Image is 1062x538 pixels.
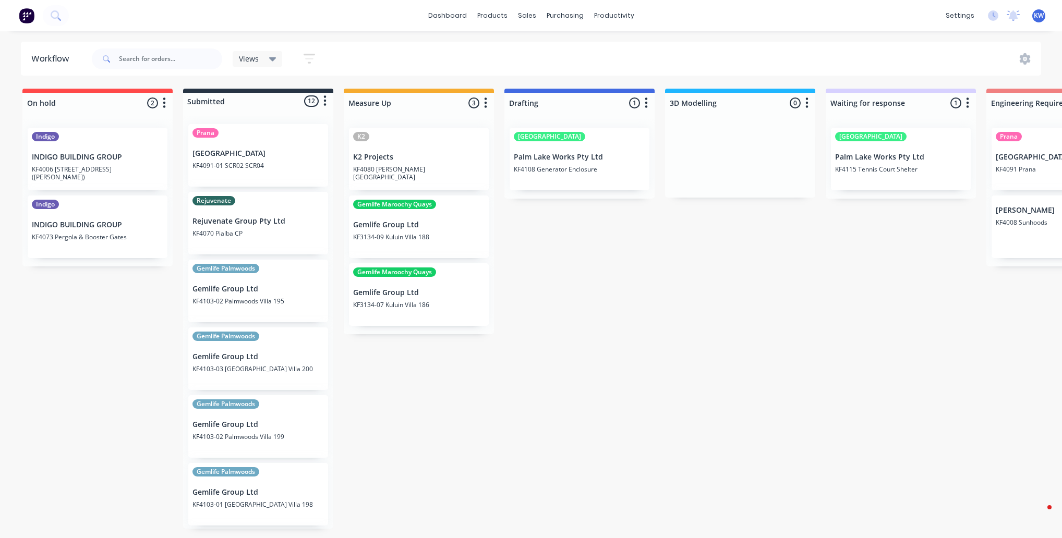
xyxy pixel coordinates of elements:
p: KF3134-07 Kuluin Villa 186 [353,301,485,309]
span: Views [239,53,259,64]
p: INDIGO BUILDING GROUP [32,153,163,162]
div: sales [513,8,541,23]
p: KF4103-02 Palmwoods Villa 199 [192,433,324,441]
p: KF4073 Pergola & Booster Gates [32,233,163,241]
p: KF4108 Generator Enclosure [514,165,645,173]
div: Gemlife PalmwoodsGemlife Group LtdKF4103-02 Palmwoods Villa 199 [188,395,328,458]
div: Gemlife PalmwoodsGemlife Group LtdKF4103-02 Palmwoods Villa 195 [188,260,328,322]
p: Gemlife Group Ltd [192,488,324,497]
div: Indigo [32,200,59,209]
div: IndigoINDIGO BUILDING GROUPKF4073 Pergola & Booster Gates [28,195,167,258]
div: Prana [192,128,219,138]
p: Gemlife Group Ltd [192,285,324,294]
p: [GEOGRAPHIC_DATA] [192,149,324,158]
div: [GEOGRAPHIC_DATA] [514,132,585,141]
div: [GEOGRAPHIC_DATA]Palm Lake Works Pty LtdKF4108 Generator Enclosure [510,128,649,190]
p: K2 Projects [353,153,485,162]
div: Gemlife Palmwoods [192,264,259,273]
p: KF3134-09 Kuluin Villa 188 [353,233,485,241]
p: KF4006 [STREET_ADDRESS] ([PERSON_NAME]) [32,165,163,181]
iframe: Intercom live chat [1027,503,1052,528]
div: products [472,8,513,23]
div: Gemlife Maroochy QuaysGemlife Group LtdKF3134-09 Kuluin Villa 188 [349,195,489,258]
div: Indigo [32,132,59,141]
p: KF4080 [PERSON_NAME][GEOGRAPHIC_DATA] [353,165,485,181]
div: productivity [589,8,639,23]
p: Rejuvenate Group Pty Ltd [192,217,324,226]
div: settings [940,8,980,23]
p: KF4115 Tennis Court Shelter [835,165,967,173]
div: Prana[GEOGRAPHIC_DATA]KF4091-01 SCR02 SCR04 [188,124,328,187]
p: KF4070 Pialba CP [192,229,324,237]
p: Palm Lake Works Pty Ltd [514,153,645,162]
div: [GEOGRAPHIC_DATA]Palm Lake Works Pty LtdKF4115 Tennis Court Shelter [831,128,971,190]
a: dashboard [423,8,472,23]
p: KF4091-01 SCR02 SCR04 [192,162,324,169]
p: Gemlife Group Ltd [192,420,324,429]
p: INDIGO BUILDING GROUP [32,221,163,229]
p: KF4103-03 [GEOGRAPHIC_DATA] Villa 200 [192,365,324,373]
div: Workflow [31,53,74,65]
span: KW [1034,11,1044,20]
div: IndigoINDIGO BUILDING GROUPKF4006 [STREET_ADDRESS] ([PERSON_NAME]) [28,128,167,190]
p: Gemlife Group Ltd [353,221,485,229]
div: K2 [353,132,369,141]
div: Gemlife Palmwoods [192,332,259,341]
p: KF4103-02 Palmwoods Villa 195 [192,297,324,305]
div: Gemlife PalmwoodsGemlife Group LtdKF4103-03 [GEOGRAPHIC_DATA] Villa 200 [188,327,328,390]
div: Prana [996,132,1022,141]
div: Gemlife Maroochy QuaysGemlife Group LtdKF3134-07 Kuluin Villa 186 [349,263,489,326]
input: Search for orders... [119,48,222,69]
img: Factory [19,8,34,23]
div: [GEOGRAPHIC_DATA] [835,132,907,141]
div: RejuvenateRejuvenate Group Pty LtdKF4070 Pialba CP [188,192,328,254]
p: Palm Lake Works Pty Ltd [835,153,967,162]
div: Gemlife Palmwoods [192,467,259,476]
p: Gemlife Group Ltd [192,352,324,361]
div: Gemlife Palmwoods [192,399,259,409]
div: Gemlife Maroochy Quays [353,200,436,209]
div: K2K2 ProjectsKF4080 [PERSON_NAME][GEOGRAPHIC_DATA] [349,128,489,190]
div: Rejuvenate [192,196,235,205]
div: Gemlife PalmwoodsGemlife Group LtdKF4103-01 [GEOGRAPHIC_DATA] Villa 198 [188,463,328,525]
p: Gemlife Group Ltd [353,288,485,297]
div: purchasing [541,8,589,23]
div: Gemlife Maroochy Quays [353,267,436,277]
p: KF4103-01 [GEOGRAPHIC_DATA] Villa 198 [192,500,324,508]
